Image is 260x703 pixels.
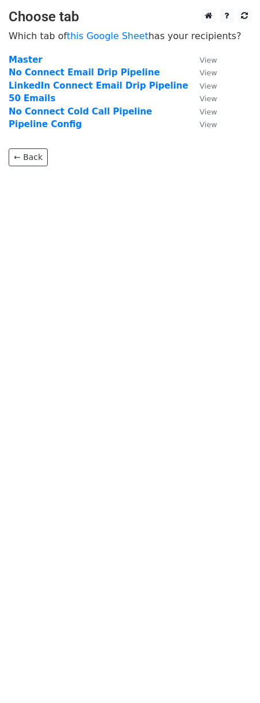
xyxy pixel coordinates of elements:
[200,68,217,77] small: View
[200,108,217,116] small: View
[200,120,217,129] small: View
[67,30,148,41] a: this Google Sheet
[9,9,251,25] h3: Choose tab
[188,119,217,129] a: View
[9,81,188,91] a: LinkedIn Connect Email Drip Pipeline
[9,93,55,104] a: 50 Emails
[9,119,82,129] a: Pipeline Config
[188,106,217,117] a: View
[200,94,217,103] small: View
[200,82,217,90] small: View
[9,106,152,117] a: No Connect Cold Call Pipeline
[9,67,160,78] a: No Connect Email Drip Pipeline
[188,55,217,65] a: View
[200,56,217,64] small: View
[9,148,48,166] a: ← Back
[9,30,251,42] p: Which tab of has your recipients?
[9,55,43,65] a: Master
[188,81,217,91] a: View
[188,93,217,104] a: View
[188,67,217,78] a: View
